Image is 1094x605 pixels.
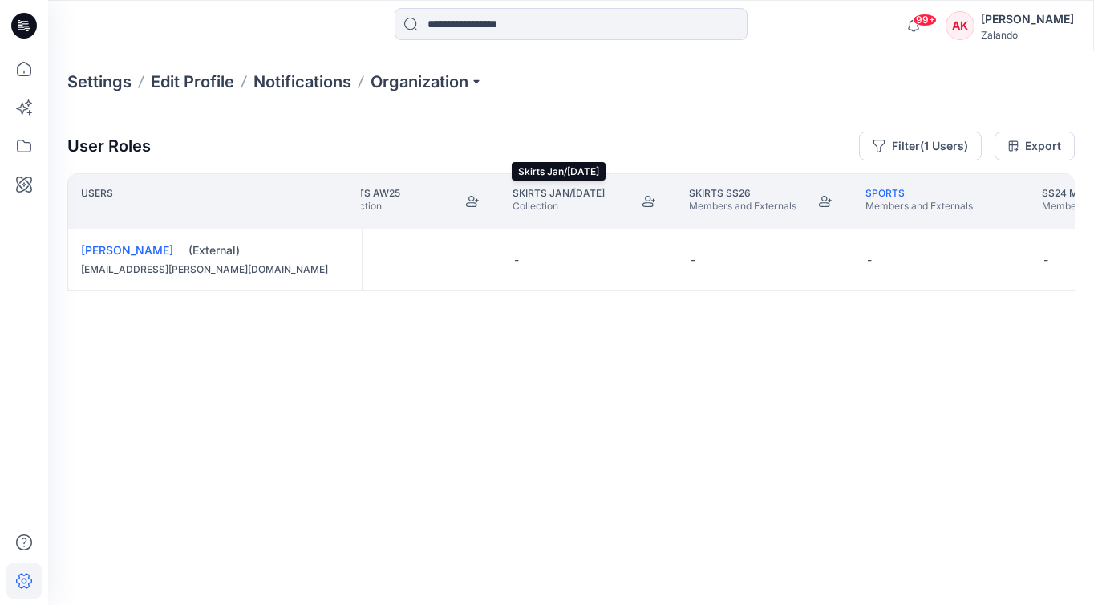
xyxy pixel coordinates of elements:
p: Users [81,187,113,216]
button: Join [458,187,487,216]
p: Members and Externals [865,200,973,213]
a: Edit Profile [151,71,234,93]
p: Skirts SS26 [689,187,796,200]
div: [EMAIL_ADDRESS][PERSON_NAME][DOMAIN_NAME] [81,262,349,278]
p: - [1043,252,1048,268]
button: Filter(1 Users) [859,132,982,160]
p: Members and Externals [689,200,796,213]
p: Settings [67,71,132,93]
p: Collection [513,200,605,213]
a: [PERSON_NAME] [81,243,173,257]
p: Skirts AW25 [336,187,400,200]
a: Export [995,132,1075,160]
p: User Roles [67,136,151,156]
button: Join [634,187,663,216]
span: 99+ [913,14,937,26]
a: Sports [865,187,905,199]
p: Skirts Jan/[DATE] [513,187,605,200]
p: - [867,252,872,268]
a: Notifications [253,71,351,93]
div: [PERSON_NAME] [981,10,1074,29]
p: Collection [336,200,400,213]
div: AK [946,11,974,40]
button: Join [811,187,840,216]
div: (External) [188,242,349,258]
p: - [691,252,695,268]
p: - [514,252,519,268]
div: Zalando [981,29,1074,41]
